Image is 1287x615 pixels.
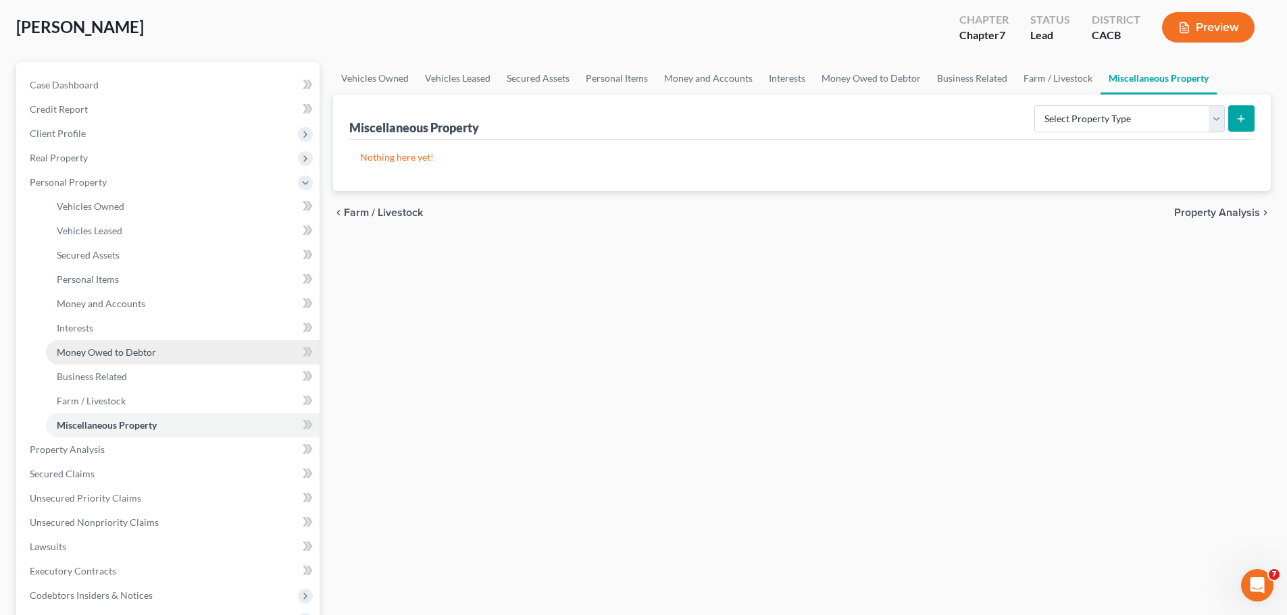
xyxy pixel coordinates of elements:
a: Interests [46,316,320,340]
a: Money and Accounts [46,292,320,316]
div: Lead [1030,28,1070,43]
a: Business Related [929,62,1015,95]
a: Money Owed to Debtor [813,62,929,95]
iframe: Intercom live chat [1241,569,1273,601]
div: Chapter [959,28,1009,43]
span: Interests [57,322,93,333]
span: Property Analysis [1174,207,1260,218]
span: Lawsuits [30,541,66,552]
span: Client Profile [30,128,86,139]
i: chevron_left [333,207,344,218]
a: Farm / Livestock [1015,62,1101,95]
span: Secured Assets [57,249,120,261]
a: Credit Report [19,97,320,122]
span: Farm / Livestock [57,395,126,406]
a: Secured Assets [499,62,578,95]
a: Unsecured Nonpriority Claims [19,510,320,535]
span: Business Related [57,371,127,382]
a: Personal Items [46,267,320,292]
button: Property Analysis chevron_right [1174,207,1271,218]
span: 7 [1269,569,1280,580]
a: Case Dashboard [19,73,320,97]
a: Vehicles Owned [333,62,417,95]
span: Vehicles Leased [57,225,122,236]
span: Vehicles Owned [57,200,124,212]
a: Money and Accounts [656,62,761,95]
a: Miscellaneous Property [1101,62,1217,95]
a: Vehicles Owned [46,194,320,219]
span: [PERSON_NAME] [16,17,144,36]
div: Chapter [959,12,1009,28]
span: Case Dashboard [30,79,99,90]
button: Preview [1162,12,1255,43]
span: Real Property [30,152,88,163]
a: Secured Assets [46,243,320,267]
a: Personal Items [578,62,656,95]
a: Property Analysis [19,437,320,462]
span: Farm / Livestock [344,207,423,218]
a: Money Owed to Debtor [46,340,320,365]
div: Status [1030,12,1070,28]
a: Business Related [46,365,320,389]
a: Vehicles Leased [46,219,320,243]
div: CACB [1092,28,1140,43]
i: chevron_right [1260,207,1271,218]
a: Interests [761,62,813,95]
span: Money Owed to Debtor [57,346,156,358]
a: Farm / Livestock [46,389,320,413]
button: chevron_left Farm / Livestock [333,207,423,218]
span: Unsecured Nonpriority Claims [30,516,159,528]
span: Money and Accounts [57,298,145,309]
a: Miscellaneous Property [46,413,320,437]
span: Personal Property [30,176,107,188]
div: District [1092,12,1140,28]
span: Unsecured Priority Claims [30,492,141,504]
a: Secured Claims [19,462,320,486]
span: Property Analysis [30,444,105,455]
a: Vehicles Leased [417,62,499,95]
span: Executory Contracts [30,565,116,577]
span: 7 [999,28,1005,41]
div: Miscellaneous Property [349,119,479,136]
span: Personal Items [57,273,119,285]
span: Credit Report [30,103,88,115]
span: Codebtors Insiders & Notices [30,589,153,601]
a: Executory Contracts [19,559,320,583]
p: Nothing here yet! [360,151,1244,164]
a: Unsecured Priority Claims [19,486,320,510]
span: Miscellaneous Property [57,419,157,431]
span: Secured Claims [30,468,95,479]
a: Lawsuits [19,535,320,559]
